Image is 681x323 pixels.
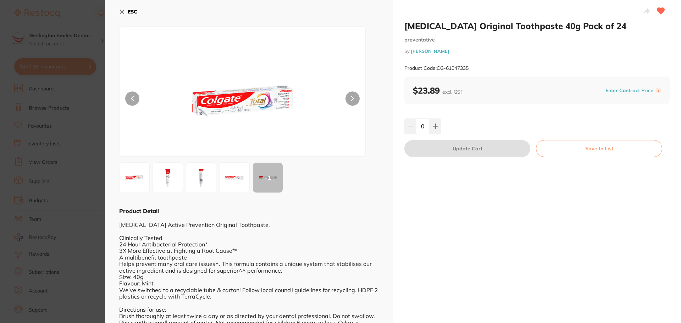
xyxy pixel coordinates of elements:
button: Update Cart [404,140,530,157]
img: MDQ3MzM1LnBuZw [122,165,147,190]
button: Enter Contract Price [603,87,655,94]
a: [PERSON_NAME] [411,48,449,54]
button: ESC [119,6,137,18]
small: by [404,49,670,54]
button: +1 [253,162,283,193]
small: preventative [404,37,670,43]
span: excl. GST [442,89,463,95]
b: ESC [128,9,137,15]
img: MDQ3MzM1XzMucG5n [188,165,214,190]
img: MDQ3MzM1XzIucG5n [155,165,181,190]
div: + 1 [253,163,283,193]
img: MDQ3MzM1LnBuZw [169,44,316,156]
b: $23.89 [413,85,463,96]
h2: [MEDICAL_DATA] Original Toothpaste 40g Pack of 24 [404,21,670,31]
label: i [655,88,661,93]
b: Product Detail [119,207,159,215]
img: MDQ3MzM1XzQucG5n [222,165,247,190]
small: Product Code: CG-61047335 [404,65,469,71]
button: Save to List [536,140,662,157]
